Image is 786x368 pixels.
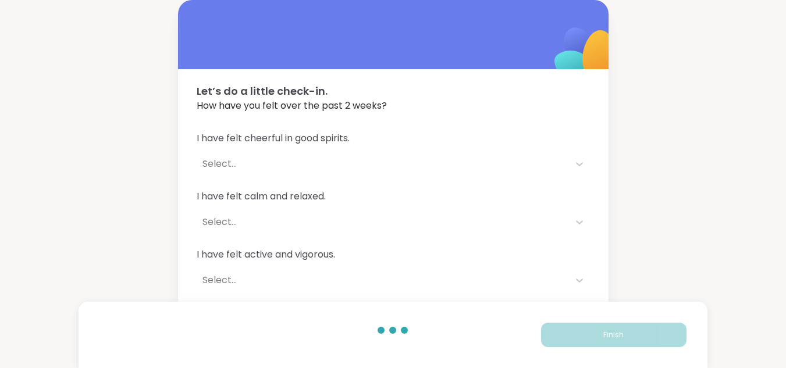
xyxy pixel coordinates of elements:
[197,83,590,99] span: Let’s do a little check-in.
[202,273,563,287] div: Select...
[197,248,590,262] span: I have felt active and vigorous.
[603,330,624,340] span: Finish
[197,190,590,203] span: I have felt calm and relaxed.
[541,323,687,347] button: Finish
[197,99,590,113] span: How have you felt over the past 2 weeks?
[202,215,563,229] div: Select...
[202,157,563,171] div: Select...
[197,131,590,145] span: I have felt cheerful in good spirits.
